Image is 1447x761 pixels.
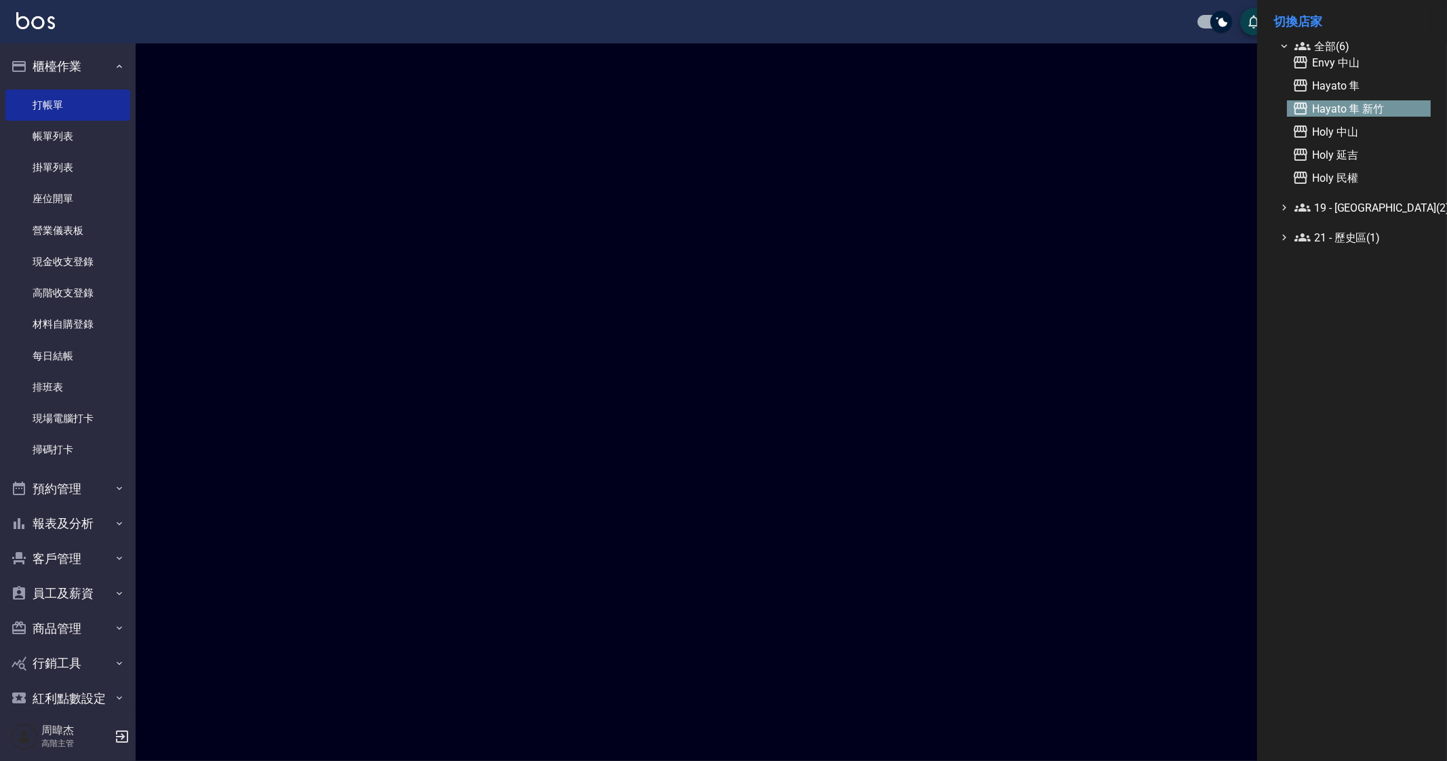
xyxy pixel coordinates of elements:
span: Envy 中山 [1292,54,1425,71]
li: 切換店家 [1273,5,1431,38]
span: 21 - 歷史區(1) [1294,229,1425,246]
span: Hayato 隼 [1292,77,1425,94]
span: 全部(6) [1294,38,1425,54]
span: Hayato 隼 新竹 [1292,100,1425,117]
span: Holy 民權 [1292,170,1425,186]
span: 19 - [GEOGRAPHIC_DATA](2) [1294,199,1425,216]
span: Holy 延吉 [1292,147,1425,163]
span: Holy 中山 [1292,123,1425,140]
